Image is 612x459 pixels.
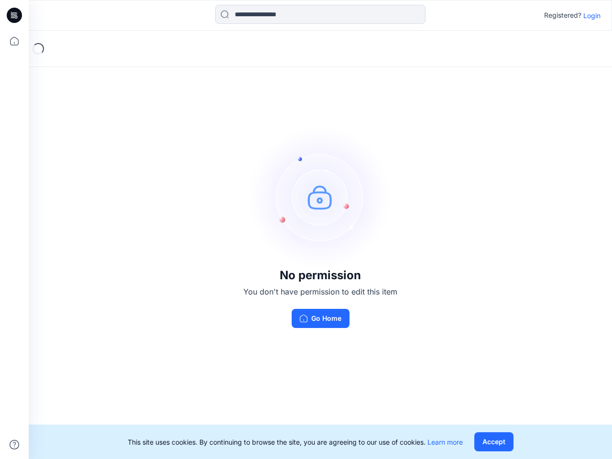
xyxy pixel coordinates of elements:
[249,125,392,269] img: no-perm.svg
[583,11,601,21] p: Login
[128,437,463,447] p: This site uses cookies. By continuing to browse the site, you are agreeing to our use of cookies.
[427,438,463,446] a: Learn more
[243,269,397,282] h3: No permission
[544,10,581,21] p: Registered?
[243,286,397,297] p: You don't have permission to edit this item
[292,309,350,328] button: Go Home
[474,432,514,451] button: Accept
